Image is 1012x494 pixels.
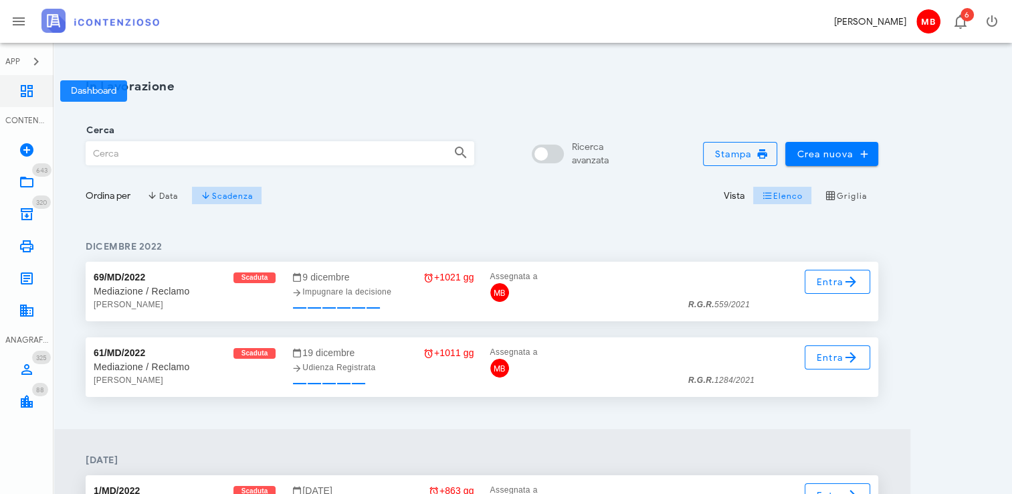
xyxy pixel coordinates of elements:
div: 9 dicembre [292,270,474,284]
div: Vista [724,189,744,203]
span: Elenco [762,190,803,201]
strong: R.G.R. [688,300,714,309]
button: Distintivo [944,5,976,37]
span: Data [147,190,177,201]
span: Griglia [825,190,867,201]
div: +1021 gg [423,270,474,284]
span: Scaduta [241,348,268,359]
div: 19 dicembre [292,345,474,360]
span: MB [490,283,509,302]
h1: In Lavorazione [86,78,878,96]
a: Entra [805,270,871,294]
span: Distintivo [32,195,51,209]
div: Ricerca avanzata [572,141,609,167]
div: Mediazione / Reclamo [94,284,276,298]
span: Crea nuova [796,148,868,160]
button: Griglia [817,186,876,205]
div: Assegnata a [490,345,672,359]
span: Stampa [714,148,767,160]
span: Scadenza [201,190,254,201]
div: [PERSON_NAME] [94,298,276,311]
span: MB [916,9,940,33]
span: 325 [36,353,47,362]
div: Udienza Registrata [292,361,474,374]
span: 88 [36,386,44,394]
span: Distintivo [32,383,48,396]
span: Scaduta [241,272,268,283]
div: 69/MD/2022 [94,270,145,284]
div: CONTENZIOSO [5,114,48,127]
div: Ordina per [86,189,130,203]
button: Scadenza [192,186,262,205]
span: Entra [816,349,859,365]
h4: dicembre 2022 [86,240,878,254]
button: Data [138,186,187,205]
button: Crea nuova [785,142,878,166]
span: Distintivo [32,351,51,364]
div: +1011 gg [423,345,474,360]
div: 559/2021 [688,298,750,311]
div: 61/MD/2022 [94,345,145,360]
button: MB [912,5,944,37]
div: Mediazione / Reclamo [94,360,276,374]
div: Assegnata a [490,270,672,283]
div: ANAGRAFICA [5,334,48,346]
label: Cerca [82,124,114,137]
span: Distintivo [32,163,52,177]
button: Stampa [703,142,778,166]
div: Impugnare la decisione [292,285,474,299]
a: Entra [805,345,871,369]
strong: R.G.R. [688,376,714,385]
h4: [DATE] [86,453,878,467]
span: 643 [36,166,47,175]
input: Cerca [86,142,443,165]
img: logo-text-2x.png [41,9,159,33]
span: Distintivo [960,8,974,21]
div: 1284/2021 [688,374,754,387]
div: [PERSON_NAME] [94,374,276,387]
span: MB [490,359,509,378]
div: [PERSON_NAME] [834,15,906,29]
span: 320 [36,198,47,207]
button: Elenco [752,186,811,205]
span: Entra [816,274,859,290]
